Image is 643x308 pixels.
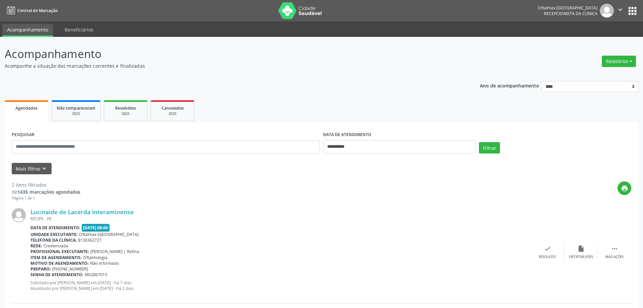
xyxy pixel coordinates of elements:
[30,225,80,231] b: Data de atendimento:
[161,105,184,111] span: Cancelados
[323,130,371,140] label: DATA DE ATENDIMENTO
[17,189,80,195] strong: 1435 marcações agendadas
[12,208,26,222] img: img
[12,195,80,201] div: Página 1 de 1
[5,5,58,16] a: Central de Marcação
[602,56,636,67] button: Relatórios
[544,11,597,16] span: Recepcionista da clínica
[83,255,108,260] span: Oftalmologia
[12,130,34,140] label: PESQUISAR
[30,216,531,222] div: RECIFE - PE
[479,142,500,153] button: Filtrar
[30,237,77,243] b: Telefone da clínica:
[60,24,98,36] a: Beneficiários
[30,208,134,215] a: Lucinaide de Lacerda Interaminense
[30,249,89,254] b: Profissional executante:
[12,181,80,188] div: 2 itens filtrados
[30,280,531,291] p: Solicitado por [PERSON_NAME] em [DATE] - há 7 dias Atualizado por [PERSON_NAME] em [DATE] - há 2 ...
[30,266,51,272] b: Preparo:
[12,163,52,175] button: Mais filtroskeyboard_arrow_down
[41,165,48,172] i: keyboard_arrow_down
[79,232,139,237] span: Oftalmax [GEOGRAPHIC_DATA]
[5,62,448,69] p: Acompanhe a situação das marcações correntes e finalizadas
[109,111,142,116] div: 2025
[30,232,78,237] b: Unidade executante:
[480,81,539,89] p: Ano de acompanhamento
[90,249,139,254] span: [PERSON_NAME] | Retina
[605,255,624,259] div: Mais ações
[569,255,593,259] div: Exportar (PDF)
[614,4,627,18] button: 
[44,243,68,249] span: Credenciada
[85,272,107,278] span: M02867015
[617,6,624,13] i: 
[577,245,585,252] i: insert_drive_file
[618,181,631,195] button: print
[12,188,80,195] div: de
[82,224,110,232] span: [DATE] 08:00
[15,105,38,111] span: Agendados
[621,185,628,192] i: print
[544,245,551,252] i: check
[5,46,448,62] p: Acompanhamento
[30,243,42,249] b: Rede:
[538,5,597,11] div: Oftalmax [GEOGRAPHIC_DATA]
[611,245,618,252] i: 
[30,272,83,278] b: Senha de atendimento:
[52,266,88,272] span: [PHONE_NUMBER]
[57,111,95,116] div: 2025
[30,260,89,266] b: Motivo de agendamento:
[57,105,95,111] span: Não compareceram
[115,105,136,111] span: Resolvidos
[600,4,614,18] img: img
[627,5,638,17] button: apps
[156,111,189,116] div: 2025
[539,255,556,259] div: Resolvido
[17,8,58,13] span: Central de Marcação
[78,237,101,243] span: 8130362727
[90,260,119,266] span: Não informado
[30,255,82,260] b: Item de agendamento:
[2,24,53,37] a: Acompanhamento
